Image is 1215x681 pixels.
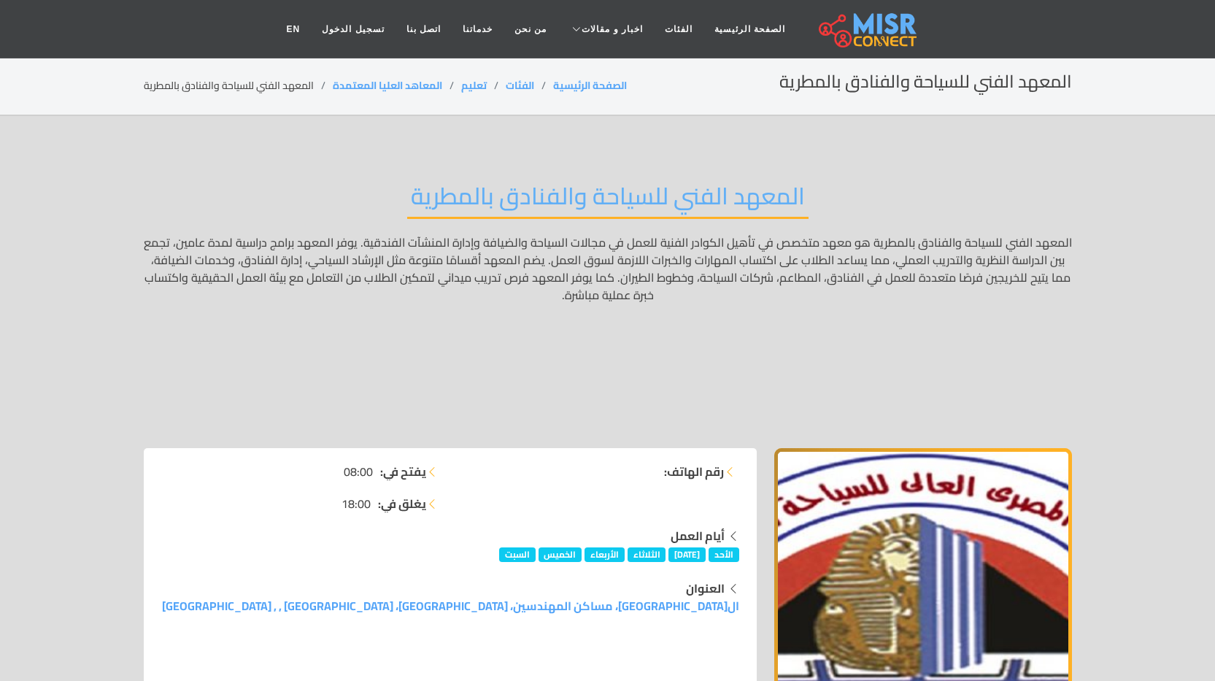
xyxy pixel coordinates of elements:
[553,76,627,95] a: الصفحة الرئيسية
[686,577,725,599] strong: العنوان
[539,547,582,562] span: الخميس
[558,15,654,43] a: اخبار و مقالات
[709,547,739,562] span: الأحد
[162,595,739,617] a: ال[GEOGRAPHIC_DATA]، مساكن المهندسين، [GEOGRAPHIC_DATA]، [GEOGRAPHIC_DATA] , , [GEOGRAPHIC_DATA]
[461,76,487,95] a: تعليم
[628,547,666,562] span: الثلاثاء
[311,15,395,43] a: تسجيل الدخول
[703,15,796,43] a: الصفحة الرئيسية
[344,463,373,480] span: 08:00
[779,72,1072,93] h2: المعهد الفني للسياحة والفنادق بالمطرية
[506,76,534,95] a: الفئات
[582,23,643,36] span: اخبار و مقالات
[452,15,504,43] a: خدماتنا
[654,15,703,43] a: الفئات
[671,525,725,547] strong: أيام العمل
[342,495,371,512] span: 18:00
[664,463,724,480] strong: رقم الهاتف:
[668,547,706,562] span: [DATE]
[144,234,1072,426] p: المعهد الفني للسياحة والفنادق بالمطرية هو معهد متخصص في تأهيل الكوادر الفنية للعمل في مجالات السي...
[499,547,536,562] span: السبت
[378,495,426,512] strong: يغلق في:
[819,11,917,47] img: main.misr_connect
[407,182,809,219] h2: المعهد الفني للسياحة والفنادق بالمطرية
[380,463,426,480] strong: يفتح في:
[333,76,442,95] a: المعاهد العليا المعتمدة
[276,15,312,43] a: EN
[504,15,558,43] a: من نحن
[396,15,452,43] a: اتصل بنا
[144,78,333,93] li: المعهد الفني للسياحة والفنادق بالمطرية
[585,547,625,562] span: الأربعاء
